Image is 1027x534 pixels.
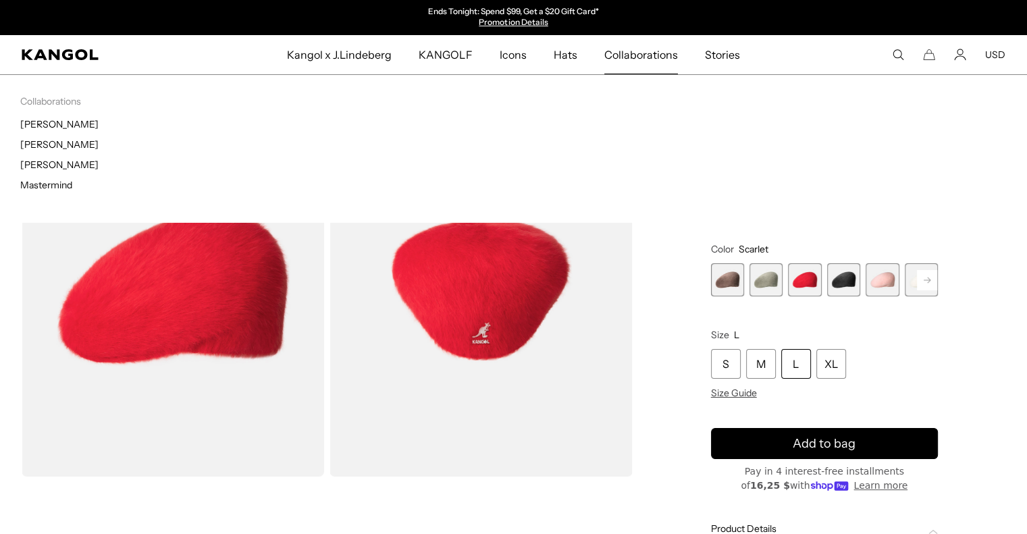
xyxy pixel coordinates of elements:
[905,263,938,296] label: Ivory
[540,35,591,74] a: Hats
[375,7,653,28] slideshow-component: Announcement bar
[591,35,691,74] a: Collaborations
[954,49,966,61] a: Account
[711,349,741,379] div: S
[287,35,392,74] span: Kangol x J.Lindeberg
[892,49,904,61] summary: Search here
[866,263,899,296] div: 5 of 7
[428,7,599,18] p: Ends Tonight: Spend $99, Get a $20 Gift Card*
[419,35,472,74] span: KANGOLF
[711,263,744,296] label: Cocoa
[375,7,653,28] div: Announcement
[485,35,539,74] a: Icons
[20,118,99,130] a: [PERSON_NAME]
[20,179,72,191] a: Mastermind
[866,263,899,296] label: Dusty Rose
[711,243,734,255] span: Color
[788,263,821,296] label: Scarlet
[788,263,821,296] div: 3 of 7
[905,263,938,296] div: 6 of 7
[816,349,846,379] div: XL
[781,349,811,379] div: L
[923,49,935,61] button: Cart
[793,435,855,453] span: Add to bag
[375,7,653,28] div: 1 of 2
[20,95,514,107] p: Collaborations
[711,428,938,459] button: Add to bag
[330,99,632,477] img: color-scarlet
[705,35,740,74] span: Stories
[739,243,768,255] span: Scarlet
[273,35,406,74] a: Kangol x J.Lindeberg
[604,35,678,74] span: Collaborations
[20,138,99,151] a: [PERSON_NAME]
[499,35,526,74] span: Icons
[711,387,757,399] span: Size Guide
[746,349,776,379] div: M
[749,263,783,296] label: Moss Grey
[749,263,783,296] div: 2 of 7
[711,263,744,296] div: 1 of 7
[711,329,729,341] span: Size
[22,49,189,60] a: Kangol
[22,99,324,477] img: color-scarlet
[827,263,860,296] label: Black
[691,35,754,74] a: Stories
[734,329,739,341] span: L
[479,17,548,27] a: Promotion Details
[405,35,485,74] a: KANGOLF
[20,159,99,171] a: [PERSON_NAME]
[554,35,577,74] span: Hats
[827,263,860,296] div: 4 of 7
[985,49,1005,61] button: USD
